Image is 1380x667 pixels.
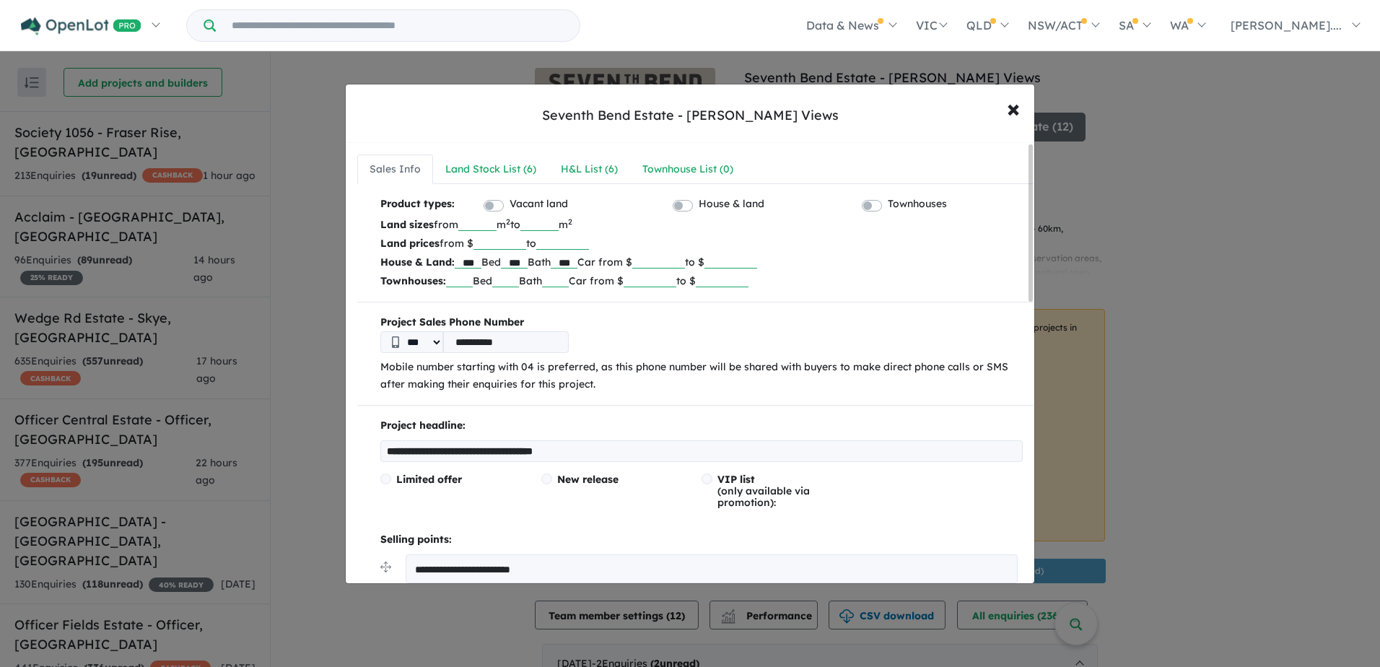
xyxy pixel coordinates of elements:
[506,217,510,227] sup: 2
[699,196,764,213] label: House & land
[642,161,733,178] div: Townhouse List ( 0 )
[380,196,455,215] b: Product types:
[568,217,572,227] sup: 2
[510,196,568,213] label: Vacant land
[445,161,536,178] div: Land Stock List ( 6 )
[717,473,755,486] span: VIP list
[380,253,1023,271] p: Bed Bath Car from $ to $
[380,256,455,269] b: House & Land:
[380,417,1023,435] p: Project headline:
[1231,18,1342,32] span: [PERSON_NAME]....
[392,336,399,348] img: Phone icon
[717,473,810,509] span: (only available via promotion):
[380,359,1023,393] p: Mobile number starting with 04 is preferred, as this phone number will be shared with buyers to m...
[542,106,839,125] div: Seventh Bend Estate - [PERSON_NAME] Views
[380,314,1023,331] b: Project Sales Phone Number
[380,234,1023,253] p: from $ to
[561,161,618,178] div: H&L List ( 6 )
[380,562,391,572] img: drag.svg
[888,196,947,213] label: Townhouses
[370,161,421,178] div: Sales Info
[396,473,462,486] span: Limited offer
[380,274,446,287] b: Townhouses:
[557,473,619,486] span: New release
[21,17,141,35] img: Openlot PRO Logo White
[380,237,440,250] b: Land prices
[1007,92,1020,123] span: ×
[380,271,1023,290] p: Bed Bath Car from $ to $
[380,215,1023,234] p: from m to m
[380,218,434,231] b: Land sizes
[380,531,1023,549] p: Selling points:
[219,10,577,41] input: Try estate name, suburb, builder or developer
